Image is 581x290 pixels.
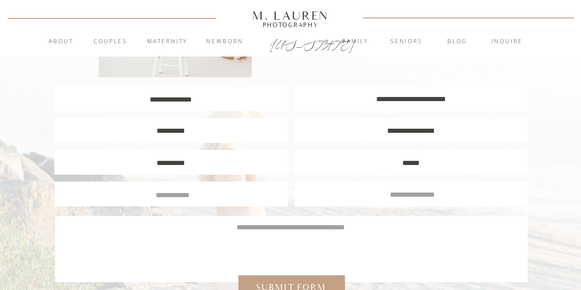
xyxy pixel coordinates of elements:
a: blog [433,37,482,46]
a: Couples [86,37,135,46]
a: M. Lauren [225,11,356,21]
a: Newborn [200,37,250,46]
a: About [44,37,79,46]
a: Maternity [142,37,192,46]
a: Seniors [382,37,431,46]
a: [US_STATE] [270,38,312,49]
a: inquire [482,37,532,46]
a: Family [331,37,380,46]
a: Photography [248,23,333,27]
